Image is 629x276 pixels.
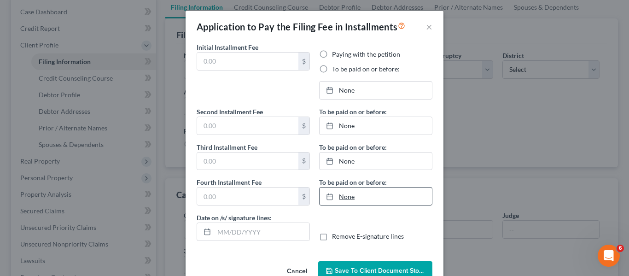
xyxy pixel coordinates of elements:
div: $ [298,188,309,205]
label: Third Installment Fee [197,142,257,152]
label: Fourth Installment Fee [197,177,262,187]
div: $ [298,117,309,135]
label: Remove E-signature lines [332,232,404,241]
label: To be paid on or before: [332,65,400,74]
label: Initial Installment Fee [197,42,258,52]
input: MM/DD/YYYY [214,223,309,241]
a: None [320,153,432,170]
label: To be paid on or before: [319,142,387,152]
a: None [320,82,432,99]
label: To be paid on or before: [319,107,387,117]
a: None [320,117,432,135]
label: Second Installment Fee [197,107,263,117]
iframe: Intercom live chat [598,245,620,267]
a: None [320,188,432,205]
input: 0.00 [197,117,298,135]
span: Save to Client Document Storage [335,267,432,275]
span: 6 [617,245,624,252]
label: Paying with the petition [332,50,400,59]
div: $ [298,153,309,170]
div: $ [298,53,309,70]
input: 0.00 [197,53,298,70]
input: 0.00 [197,153,298,170]
div: Application to Pay the Filing Fee in Installments [197,20,405,33]
label: Date on /s/ signature lines: [197,213,272,223]
label: To be paid on or before: [319,177,387,187]
input: 0.00 [197,188,298,205]
button: × [426,21,432,32]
